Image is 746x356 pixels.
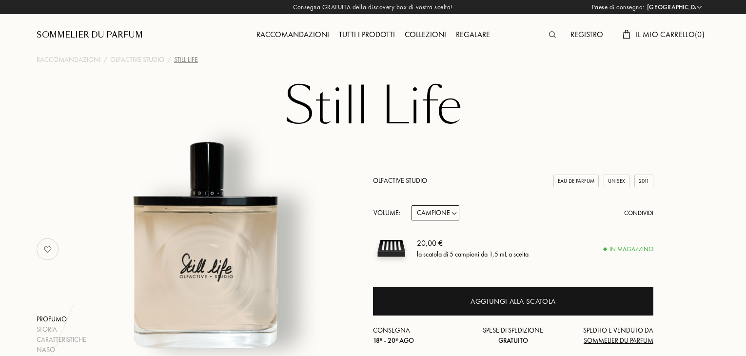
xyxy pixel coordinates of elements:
[37,29,143,41] a: Sommelier du Parfum
[471,296,556,307] div: Aggiungi alla scatola
[373,325,467,346] div: Consegna
[129,80,617,134] h1: Still Life
[110,55,164,65] a: Olfactive Studio
[451,29,495,40] a: Regalare
[38,239,58,259] img: no_like_p.png
[167,55,171,65] div: /
[37,314,86,324] div: Profumo
[604,244,653,254] div: In magazzino
[584,336,653,345] span: Sommelier du Parfum
[400,29,451,40] a: Collezioni
[604,175,629,188] div: Unisex
[553,175,599,188] div: Eau de Parfum
[334,29,400,41] div: Tutti i prodotti
[451,29,495,41] div: Regalare
[103,55,107,65] div: /
[623,30,630,39] img: cart.svg
[417,237,529,249] div: 20,00 €
[37,345,86,355] div: Naso
[549,31,556,38] img: search_icn.svg
[373,230,410,267] img: sample box
[37,324,86,335] div: Storia
[373,336,414,345] span: 18º - 20º ago
[417,249,529,259] div: la scatola di 5 campioni da 1,5 mL a scelta
[566,29,608,41] div: Registro
[174,55,198,65] div: Still Life
[373,176,427,185] a: Olfactive Studio
[373,205,406,220] div: Volume:
[560,325,653,346] div: Spedito e venduto da
[592,2,645,12] span: Paese di consegna:
[467,325,560,346] div: Spese di spedizione
[566,29,608,40] a: Registro
[400,29,451,41] div: Collezioni
[624,208,653,218] div: Condividi
[334,29,400,40] a: Tutti i prodotti
[498,336,528,345] span: Gratuito
[252,29,334,41] div: Raccomandazioni
[635,29,705,40] span: Il mio carrello ( 0 )
[634,175,653,188] div: 2011
[37,335,86,345] div: Caratteristiche
[37,55,100,65] a: Raccomandazioni
[252,29,334,40] a: Raccomandazioni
